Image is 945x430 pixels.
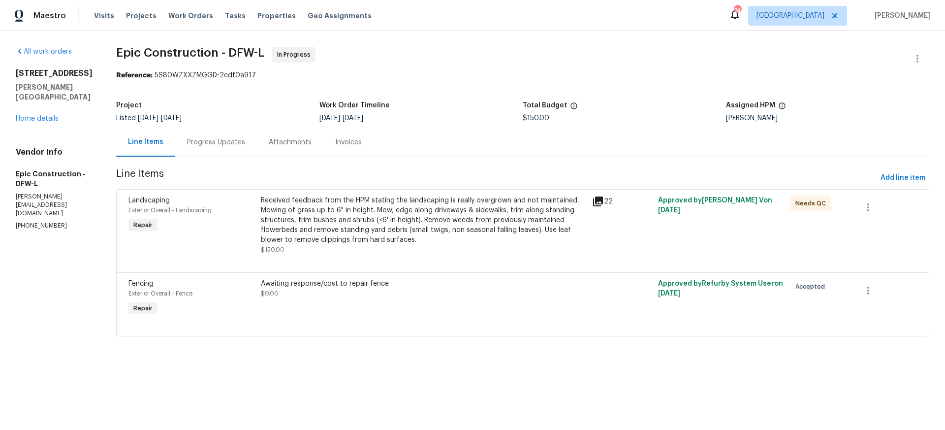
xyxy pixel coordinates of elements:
[570,102,578,115] span: The total cost of line items that have been proposed by Opendoor. This sum includes line items th...
[16,193,93,218] p: [PERSON_NAME][EMAIL_ADDRESS][DOMAIN_NAME]
[16,82,93,102] h5: [PERSON_NAME][GEOGRAPHIC_DATA]
[94,11,114,21] span: Visits
[877,169,929,187] button: Add line item
[16,68,93,78] h2: [STREET_ADDRESS]
[129,220,157,230] span: Repair
[225,12,246,19] span: Tasks
[319,115,363,122] span: -
[161,115,182,122] span: [DATE]
[734,6,741,16] div: 74
[795,198,830,208] span: Needs QC
[523,115,549,122] span: $150.00
[343,115,363,122] span: [DATE]
[658,280,783,297] span: Approved by Refurby System User on
[592,196,652,207] div: 22
[277,50,315,60] span: In Progress
[116,72,153,79] b: Reference:
[319,115,340,122] span: [DATE]
[138,115,158,122] span: [DATE]
[116,169,877,187] span: Line Items
[261,196,586,245] div: Received feedback from the HPM stating the landscaping is really overgrown and not maintained. Mo...
[16,147,93,157] h4: Vendor Info
[168,11,213,21] span: Work Orders
[261,279,586,289] div: Awaiting response/cost to repair fence
[658,207,680,214] span: [DATE]
[261,291,279,297] span: $0.00
[187,137,245,147] div: Progress Updates
[16,169,93,189] h5: Epic Construction - DFW-L
[116,70,929,80] div: 5S80WZXXZMGGD-2cdf0a917
[33,11,66,21] span: Maestro
[308,11,372,21] span: Geo Assignments
[881,172,925,184] span: Add line item
[116,115,182,122] span: Listed
[726,115,929,122] div: [PERSON_NAME]
[16,115,59,122] a: Home details
[523,102,567,109] h5: Total Budget
[335,137,362,147] div: Invoices
[138,115,182,122] span: -
[726,102,775,109] h5: Assigned HPM
[658,197,772,214] span: Approved by [PERSON_NAME] V on
[128,197,170,204] span: Landscaping
[128,137,163,147] div: Line Items
[16,48,72,55] a: All work orders
[16,222,93,230] p: [PHONE_NUMBER]
[269,137,312,147] div: Attachments
[319,102,390,109] h5: Work Order Timeline
[116,47,264,59] span: Epic Construction - DFW-L
[795,282,829,292] span: Accepted
[756,11,824,21] span: [GEOGRAPHIC_DATA]
[116,102,142,109] h5: Project
[261,247,284,253] span: $150.00
[778,102,786,115] span: The hpm assigned to this work order.
[257,11,296,21] span: Properties
[129,303,157,313] span: Repair
[128,207,212,213] span: Exterior Overall - Landscaping
[128,291,192,297] span: Exterior Overall - Fence
[128,280,154,287] span: Fencing
[126,11,157,21] span: Projects
[871,11,930,21] span: [PERSON_NAME]
[658,290,680,297] span: [DATE]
